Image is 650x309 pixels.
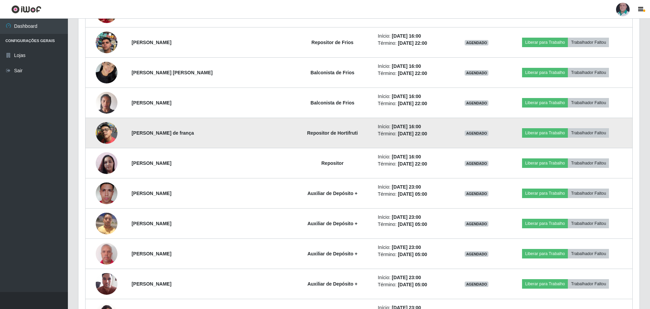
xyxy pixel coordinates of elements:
[132,100,171,105] strong: [PERSON_NAME]
[398,71,427,76] time: [DATE] 22:00
[311,70,354,75] strong: Balconista de Frios
[568,189,609,198] button: Trabalhador Faltou
[392,33,421,39] time: [DATE] 16:00
[465,100,488,106] span: AGENDADO
[398,252,427,257] time: [DATE] 05:00
[132,160,171,166] strong: [PERSON_NAME]
[132,70,213,75] strong: [PERSON_NAME] [PERSON_NAME]
[378,130,450,137] li: Término:
[132,281,171,287] strong: [PERSON_NAME]
[465,221,488,227] span: AGENDADO
[378,274,450,281] li: Início:
[378,281,450,288] li: Término:
[378,153,450,160] li: Início:
[132,251,171,256] strong: [PERSON_NAME]
[96,269,117,298] img: 1743595929569.jpeg
[132,221,171,226] strong: [PERSON_NAME]
[378,184,450,191] li: Início:
[465,282,488,287] span: AGENDADO
[308,221,357,226] strong: Auxiliar de Depósito +
[96,169,117,217] img: 1701892819559.jpeg
[522,279,568,289] button: Liberar para Trabalho
[321,160,343,166] strong: Repositor
[378,244,450,251] li: Início:
[398,131,427,136] time: [DATE] 22:00
[522,128,568,138] button: Liberar para Trabalho
[96,122,117,144] img: 1753124786155.jpeg
[522,249,568,258] button: Liberar para Trabalho
[132,130,194,136] strong: [PERSON_NAME] de frança
[465,161,488,166] span: AGENDADO
[568,38,609,47] button: Trabalhador Faltou
[392,275,421,280] time: [DATE] 23:00
[392,214,421,220] time: [DATE] 23:00
[378,100,450,107] li: Término:
[522,158,568,168] button: Liberar para Trabalho
[568,98,609,108] button: Trabalhador Faltou
[568,279,609,289] button: Trabalhador Faltou
[465,70,488,76] span: AGENDADO
[96,144,117,182] img: 1753797618565.jpeg
[568,219,609,228] button: Trabalhador Faltou
[392,154,421,159] time: [DATE] 16:00
[568,249,609,258] button: Trabalhador Faltou
[522,98,568,108] button: Liberar para Trabalho
[465,40,488,45] span: AGENDADO
[378,221,450,228] li: Término:
[392,245,421,250] time: [DATE] 23:00
[465,131,488,136] span: AGENDADO
[308,281,357,287] strong: Auxiliar de Depósito +
[132,191,171,196] strong: [PERSON_NAME]
[522,68,568,77] button: Liberar para Trabalho
[96,58,117,87] img: 1736860936757.jpeg
[96,209,117,238] img: 1738750603268.jpeg
[522,219,568,228] button: Liberar para Trabalho
[96,88,117,117] img: 1733336530631.jpeg
[568,68,609,77] button: Trabalhador Faltou
[392,184,421,190] time: [DATE] 23:00
[392,124,421,129] time: [DATE] 16:00
[568,128,609,138] button: Trabalhador Faltou
[398,101,427,106] time: [DATE] 22:00
[378,93,450,100] li: Início:
[378,40,450,47] li: Término:
[96,242,117,266] img: 1749158606538.jpeg
[392,94,421,99] time: [DATE] 16:00
[378,251,450,258] li: Término:
[378,70,450,77] li: Término:
[308,191,357,196] strong: Auxiliar de Depósito +
[96,23,117,62] img: 1758147536272.jpeg
[307,130,358,136] strong: Repositor de Hortifruti
[392,63,421,69] time: [DATE] 16:00
[378,214,450,221] li: Início:
[378,123,450,130] li: Início:
[311,100,354,105] strong: Balconista de Frios
[398,282,427,287] time: [DATE] 05:00
[522,189,568,198] button: Liberar para Trabalho
[308,251,357,256] strong: Auxiliar de Depósito +
[398,191,427,197] time: [DATE] 05:00
[378,63,450,70] li: Início:
[312,40,354,45] strong: Repositor de Frios
[11,5,41,14] img: CoreUI Logo
[132,40,171,45] strong: [PERSON_NAME]
[522,38,568,47] button: Liberar para Trabalho
[378,160,450,168] li: Término:
[568,158,609,168] button: Trabalhador Faltou
[465,251,488,257] span: AGENDADO
[398,40,427,46] time: [DATE] 22:00
[398,161,427,167] time: [DATE] 22:00
[398,221,427,227] time: [DATE] 05:00
[465,191,488,196] span: AGENDADO
[378,33,450,40] li: Início:
[378,191,450,198] li: Término:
